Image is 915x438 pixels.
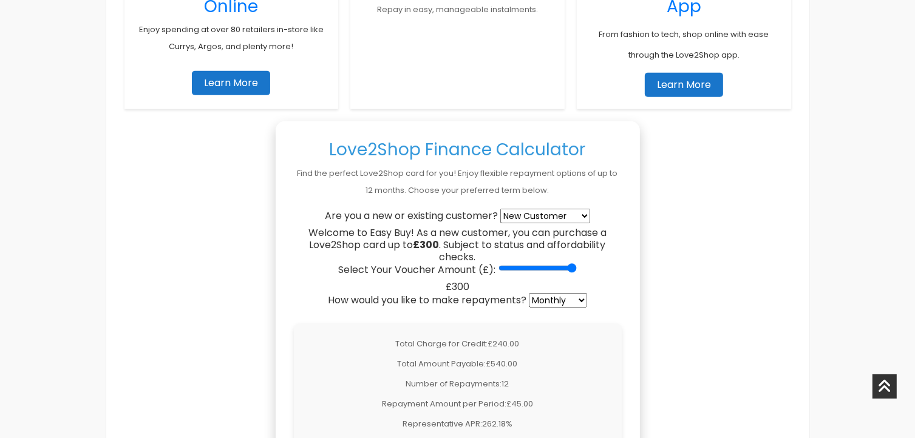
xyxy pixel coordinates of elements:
a: Learn More [645,73,723,97]
span: £240.00 [488,338,520,349]
a: Learn More [192,71,270,95]
span: 12 [502,378,509,389]
p: Repayment Amount per Period: [303,396,613,413]
h3: Love2Shop Finance Calculator [294,140,622,160]
span: £45.00 [506,398,533,409]
div: Welcome to Easy Buy! As a new customer, you can purchase a Love2Shop card up to . Subject to stat... [294,227,622,263]
a: From fashion to tech, shop online with ease through the Love2Shop app. [599,19,769,64]
p: Total Charge for Credit: [303,335,613,352]
label: Are you a new or existing customer? [325,210,498,222]
p: Find the perfect Love2Shop card for you! Enjoy flexible repayment options of up to 12 months. Cho... [294,165,622,199]
span: 262.18% [482,418,512,430]
label: Select Your Voucher Amount (£): [339,264,496,276]
p: Representative APR: [303,416,613,433]
p: Repay in easy, manageable instalments. [362,1,553,18]
p: Number of Repayments: [303,376,613,393]
span: From fashion to tech, shop online with ease through the Love2Shop app. [599,29,769,61]
a: Enjoy spending at over 80 retailers in-store like Currys, Argos, and plenty more! [139,24,324,52]
strong: £300 [413,238,440,252]
span: £540.00 [486,358,518,369]
label: How would you like to make repayments? [328,294,526,306]
p: Total Amount Payable: [303,355,613,372]
div: £300 [294,281,622,293]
